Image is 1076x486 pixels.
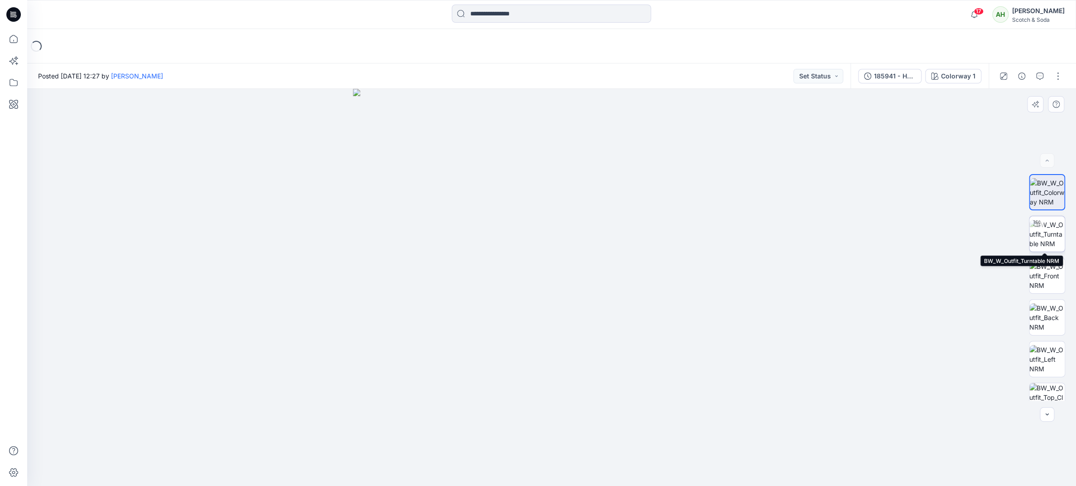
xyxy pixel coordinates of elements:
[1029,220,1065,248] img: BW_W_Outfit_Turntable NRM
[1012,5,1065,16] div: [PERSON_NAME]
[1012,16,1065,23] div: Scotch & Soda
[858,69,922,83] button: 185941 - HALTER NECK DRESS V1
[1014,69,1029,83] button: Details
[941,71,975,81] div: Colorway 1
[1029,383,1065,418] img: BW_W_Outfit_Top_CloseUp NRM
[874,71,916,81] div: 185941 - HALTER NECK DRESS V1
[1029,262,1065,290] img: BW_W_Outfit_Front NRM
[992,6,1008,23] div: AH
[974,8,984,15] span: 17
[1029,303,1065,332] img: BW_W_Outfit_Back NRM
[111,72,163,80] a: [PERSON_NAME]
[1030,178,1064,207] img: BW_W_Outfit_Colorway NRM
[353,89,750,486] img: eyJhbGciOiJIUzI1NiIsImtpZCI6IjAiLCJzbHQiOiJzZXMiLCJ0eXAiOiJKV1QifQ.eyJkYXRhIjp7InR5cGUiOiJzdG9yYW...
[1029,345,1065,374] img: BW_W_Outfit_Left NRM
[38,71,163,81] span: Posted [DATE] 12:27 by
[925,69,981,83] button: Colorway 1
